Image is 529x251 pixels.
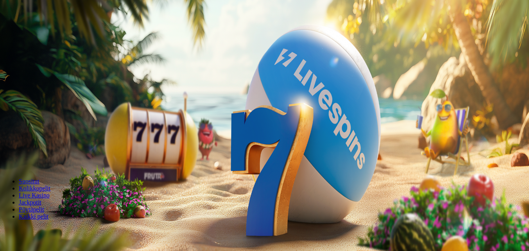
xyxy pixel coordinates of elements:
[19,206,44,213] a: Pöytäpelit
[3,165,526,235] header: Lobby
[19,185,50,192] a: Kolikkopelit
[19,192,50,199] a: Live Kasino
[19,213,48,220] span: Kaikki pelit
[19,199,41,206] a: Jackpotit
[19,178,39,185] a: Suositut
[3,165,526,220] nav: Lobby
